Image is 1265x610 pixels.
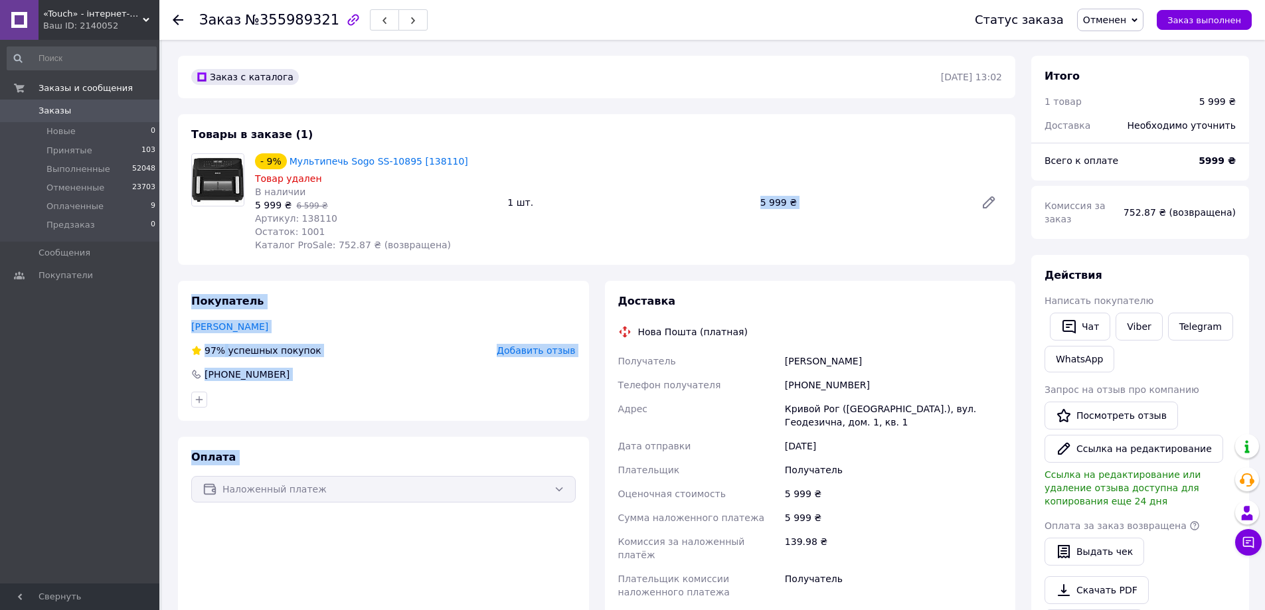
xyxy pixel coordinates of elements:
[255,153,287,169] div: - 9%
[618,295,676,307] span: Доставка
[1045,384,1199,395] span: Запрос на отзыв про компанию
[1124,207,1236,218] span: 752.87 ₴ (возвращена)
[46,219,95,231] span: Предзаказ
[1045,538,1144,566] button: Выдать чек
[205,345,225,356] span: 97%
[782,530,1005,567] div: 139.98 ₴
[618,465,680,475] span: Плательщик
[191,295,264,307] span: Покупатель
[1050,313,1110,341] button: Чат
[1045,402,1178,429] a: Посмотреть отзыв
[255,187,305,197] span: В наличии
[255,200,292,210] span: 5 999 ₴
[141,145,155,157] span: 103
[782,434,1005,458] div: [DATE]
[502,193,754,212] div: 1 шт.
[46,163,110,175] span: Выполненные
[245,12,339,28] span: №355989321
[46,200,104,212] span: Оплаченные
[199,12,241,28] span: Заказ
[1045,269,1102,281] span: Действия
[1045,520,1187,531] span: Оплата за заказ возвращена
[46,125,76,137] span: Новые
[191,321,268,332] a: [PERSON_NAME]
[618,489,726,499] span: Оценочная стоимость
[7,46,157,70] input: Поиск
[255,226,325,237] span: Остаток: 1001
[975,189,1002,216] a: Редактировать
[203,368,291,381] div: [PHONE_NUMBER]
[255,213,337,224] span: Артикул: 138110
[635,325,751,339] div: Нова Пошта (платная)
[1167,15,1241,25] span: Заказ выполнен
[1199,155,1236,166] b: 5999 ₴
[151,125,155,137] span: 0
[191,451,236,463] span: Оплата
[782,349,1005,373] div: [PERSON_NAME]
[618,441,691,451] span: Дата отправки
[1083,15,1126,25] span: Отменен
[782,397,1005,434] div: Кривой Рог ([GEOGRAPHIC_DATA].), вул. Геодезична, дом. 1, кв. 1
[191,128,313,141] span: Товары в заказе (1)
[43,8,143,20] span: «Touch» - інтернет-магазин електроніки та гаджетів
[1045,435,1223,463] button: Ссылка на редактирование
[1045,200,1106,224] span: Комиссия за заказ
[296,201,327,210] span: 6 599 ₴
[782,506,1005,530] div: 5 999 ₴
[782,567,1005,604] div: Получатель
[1045,346,1114,372] a: WhatsApp
[191,344,321,357] div: успешных покупок
[1045,295,1153,306] span: Написать покупателю
[132,163,155,175] span: 52048
[46,182,104,194] span: Отмененные
[1045,96,1082,107] span: 1 товар
[975,13,1064,27] div: Статус заказа
[1045,155,1118,166] span: Всего к оплате
[39,247,90,259] span: Сообщения
[941,72,1002,82] time: [DATE] 13:02
[497,345,575,356] span: Добавить отзыв
[39,269,93,281] span: Покупатели
[46,145,92,157] span: Принятые
[151,200,155,212] span: 9
[1199,95,1236,108] div: 5 999 ₴
[151,219,155,231] span: 0
[39,82,133,94] span: Заказы и сообщения
[1045,576,1149,604] a: Скачать PDF
[173,13,183,27] div: Вернуться назад
[618,536,745,560] span: Комиссия за наложенный платёж
[1157,10,1252,30] button: Заказ выполнен
[755,193,970,212] div: 5 999 ₴
[618,380,721,390] span: Телефон получателя
[782,373,1005,397] div: [PHONE_NUMBER]
[1045,469,1201,506] span: Ссылка на редактирование или удаление отзыва доступна для копирования еще 24 дня
[255,240,451,250] span: Каталог ProSale: 752.87 ₴ (возвращена)
[191,69,299,85] div: Заказ с каталога
[618,573,730,597] span: Плательщик комиссии наложенного платежа
[1116,313,1162,341] a: Viber
[1045,70,1080,82] span: Итого
[1120,111,1244,140] div: Необходимо уточнить
[1045,120,1090,131] span: Доставка
[255,173,322,184] span: Товар удален
[782,458,1005,482] div: Получатель
[132,182,155,194] span: 23703
[290,156,468,167] a: Мультипечь Sogo SS-10895 [138110]
[43,20,159,32] div: Ваш ID: 2140052
[1168,313,1233,341] a: Telegram
[618,512,765,523] span: Сумма наложенного платежа
[39,105,71,117] span: Заказы
[192,154,244,206] img: Мультипечь Sogo SS-10895 [138110]
[782,482,1005,506] div: 5 999 ₴
[618,404,647,414] span: Адрес
[618,356,676,366] span: Получатель
[1235,529,1262,556] button: Чат с покупателем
